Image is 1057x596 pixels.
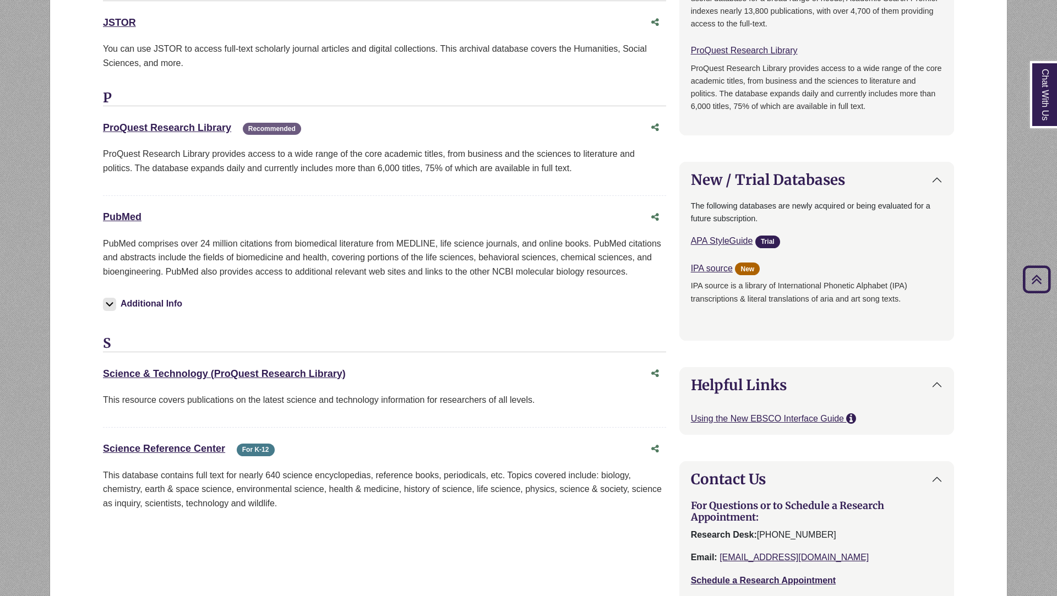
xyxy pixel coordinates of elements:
[691,46,798,55] a: ProQuest Research Library
[237,444,275,456] span: For K-12
[680,162,954,197] button: New / Trial Databases
[103,443,225,454] a: Science Reference Center
[680,368,954,402] button: Helpful Links
[691,280,942,318] p: IPA source is a library of International Phonetic Alphabet (IPA) transcriptions & literal transla...
[691,264,733,273] a: IPA source
[691,576,836,585] a: Schedule a Research Appointment
[691,200,942,225] p: The following databases are newly acquired or being evaluated for a future subscription.
[243,123,301,135] span: Recommended
[644,363,666,384] button: Share this database
[103,468,666,511] p: This database contains full text for nearly 640 science encyclopedias, reference books, periodica...
[103,237,666,279] p: PubMed comprises over 24 million citations from biomedical literature from MEDLINE, life science ...
[691,530,757,539] strong: Research Desk:
[103,368,346,379] a: Science & Technology (ProQuest Research Library)
[644,207,666,228] button: Share this database
[644,439,666,460] button: Share this database
[103,336,666,352] h3: S
[691,553,717,562] strong: Email:
[103,211,141,222] a: PubMed
[103,147,666,175] p: ProQuest Research Library provides access to a wide range of the core academic titles, from busin...
[691,62,942,113] p: ProQuest Research Library provides access to a wide range of the core academic titles, from busin...
[691,500,942,523] h3: For Questions or to Schedule a Research Appointment:
[735,263,760,275] span: New
[103,17,136,28] a: JSTOR
[103,122,231,133] a: ProQuest Research Library
[103,393,666,407] p: This resource covers publications on the latest science and technology information for researcher...
[1019,272,1054,287] a: Back to Top
[103,296,186,311] button: Additional Info
[644,117,666,138] button: Share this database
[644,12,666,33] button: Share this database
[680,462,954,496] button: Contact Us
[720,553,869,562] a: [EMAIL_ADDRESS][DOMAIN_NAME]
[691,528,942,542] p: [PHONE_NUMBER]
[103,42,666,70] p: You can use JSTOR to access full-text scholarly journal articles and digital collections. This ar...
[691,414,847,423] a: Using the New EBSCO Interface Guide
[103,90,666,107] h3: P
[691,236,753,245] a: APA StyleGuide
[755,236,780,248] span: Trial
